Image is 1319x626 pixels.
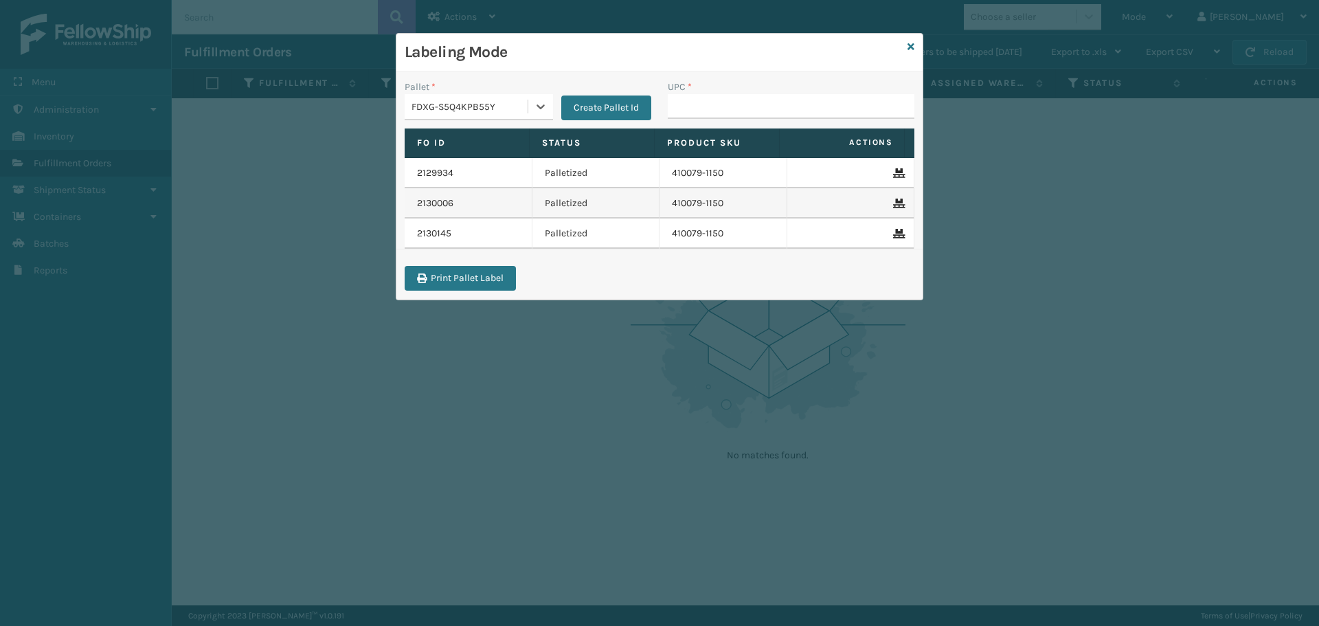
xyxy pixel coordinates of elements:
[405,42,902,63] h3: Labeling Mode
[405,266,516,291] button: Print Pallet Label
[893,168,901,178] i: Remove From Pallet
[532,188,660,219] td: Palletized
[412,100,529,114] div: FDXG-S5Q4KPB55Y
[561,96,651,120] button: Create Pallet Id
[659,219,787,249] td: 410079-1150
[532,219,660,249] td: Palletized
[668,80,692,94] label: UPC
[417,197,453,210] a: 2130006
[893,229,901,238] i: Remove From Pallet
[667,137,767,149] label: Product SKU
[659,158,787,188] td: 410079-1150
[405,80,436,94] label: Pallet
[784,131,901,154] span: Actions
[417,166,453,180] a: 2129934
[542,137,642,149] label: Status
[893,199,901,208] i: Remove From Pallet
[659,188,787,219] td: 410079-1150
[417,227,451,241] a: 2130145
[417,137,517,149] label: Fo Id
[532,158,660,188] td: Palletized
